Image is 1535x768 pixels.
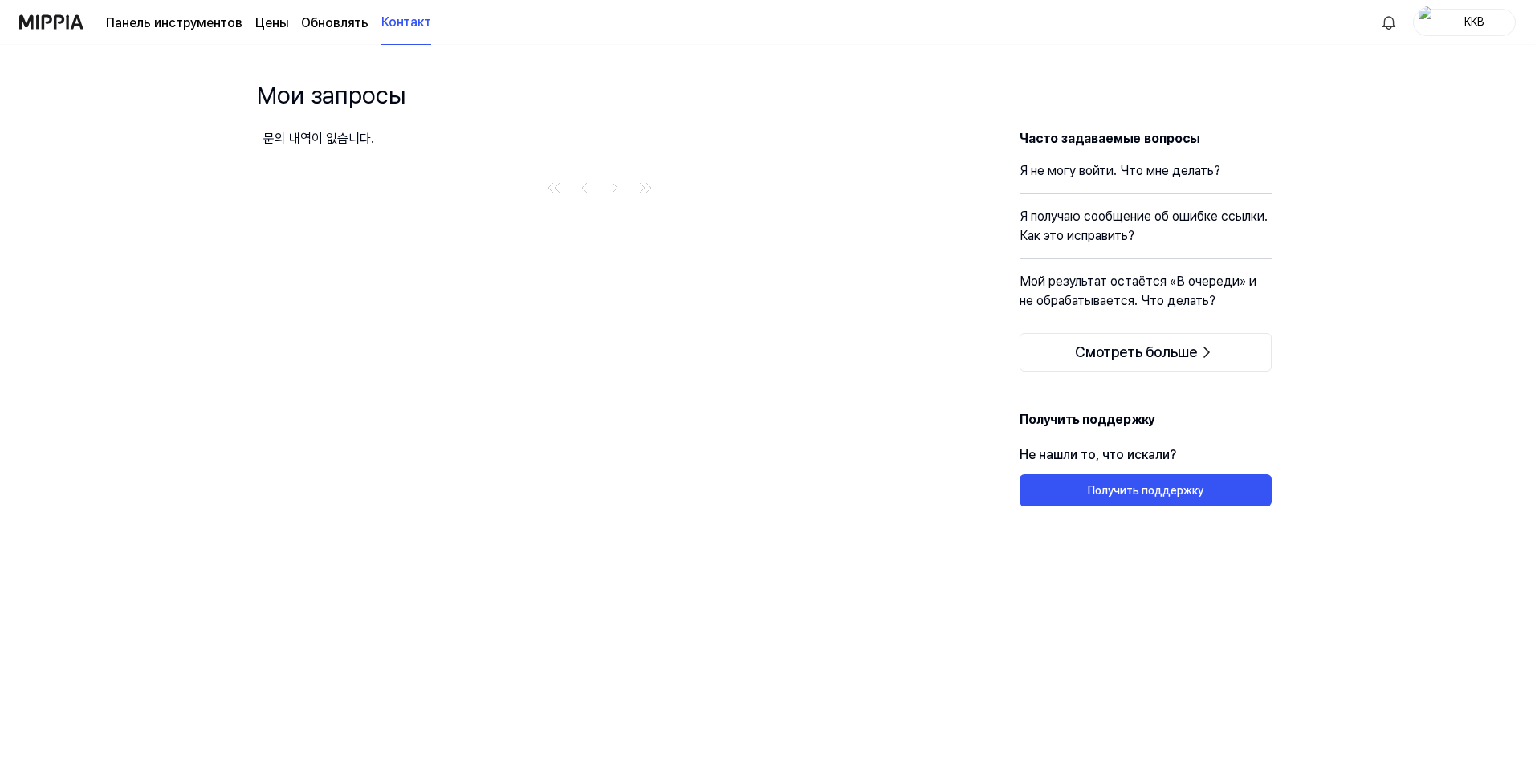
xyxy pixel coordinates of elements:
[1020,412,1154,427] font: Получить поддержку
[1020,482,1272,498] a: Получить поддержку
[1020,207,1272,258] a: Я получаю сообщение об ошибке ссылки. Как это исправить?
[1379,13,1399,32] img: 알림
[1020,131,1199,146] font: Часто задаваемые вопросы
[1020,209,1268,243] font: Я получаю сообщение об ошибке ссылки. Как это исправить?
[1419,6,1438,39] img: профиль
[1020,333,1272,372] button: Смотреть больше
[1464,15,1484,28] font: ККВ
[106,15,242,30] font: Панель инструментов
[1413,9,1516,36] button: профильККВ
[263,131,374,146] font: 문의 내역이 없습니다.
[1020,345,1272,360] a: Смотреть больше
[257,80,406,109] font: Мои запросы
[1020,274,1256,308] font: Мой результат остаётся «В очереди» и не обрабатывается. Что делать?
[1020,272,1272,323] a: Мой результат остаётся «В очереди» и не обрабатывается. Что делать?
[1020,161,1272,193] a: Я не могу войти. Что мне делать?
[301,14,368,33] a: Обновлять
[106,14,242,33] a: Панель инструментов
[381,14,431,30] font: Контакт
[381,1,431,45] a: Контакт
[1020,163,1220,178] font: Я не могу войти. Что мне делать?
[1075,343,1197,360] font: Смотреть больше
[1020,447,1176,462] font: Не нашли то, что искали?
[301,15,368,30] font: Обновлять
[1088,484,1203,497] font: Получить поддержку
[1020,474,1272,506] button: Получить поддержку
[255,15,288,30] font: Цены
[255,14,288,33] a: Цены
